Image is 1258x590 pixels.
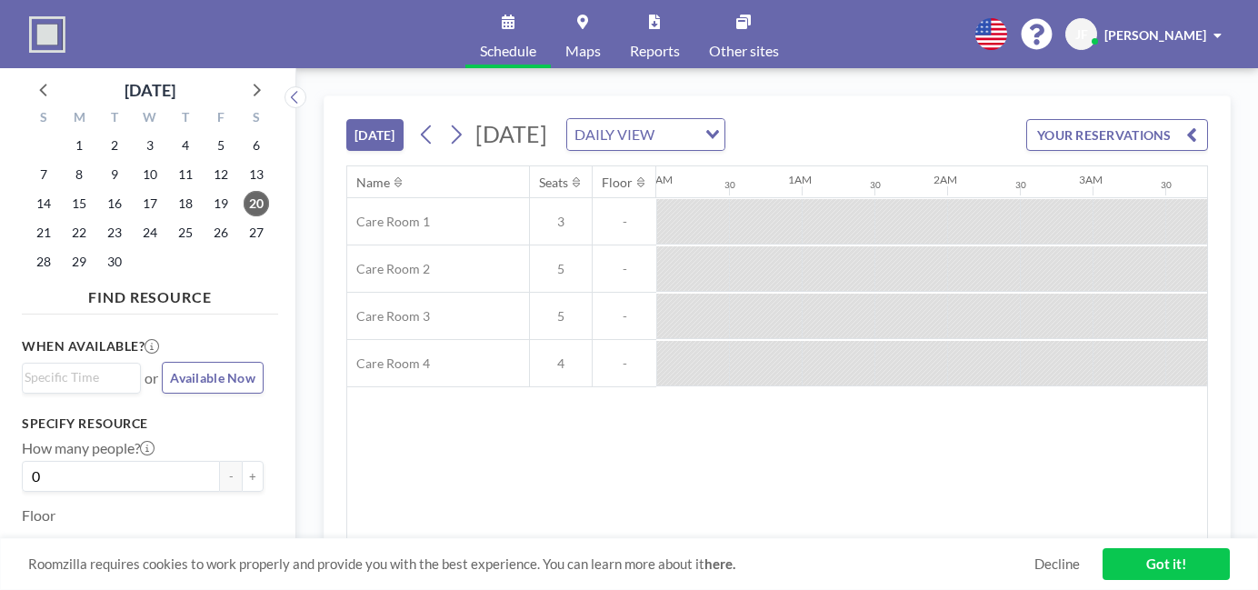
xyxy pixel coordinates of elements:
div: S [238,107,274,131]
span: Saturday, September 27, 2025 [244,220,269,245]
span: Maps [565,44,601,58]
div: T [97,107,133,131]
div: Search for option [23,364,140,391]
span: Care Room 2 [347,261,430,277]
span: [PERSON_NAME] [1104,27,1206,43]
span: Monday, September 15, 2025 [66,191,92,216]
button: YOUR RESERVATIONS [1026,119,1208,151]
span: Available Now [170,370,255,385]
a: Got it! [1103,548,1230,580]
h3: Specify resource [22,415,264,432]
span: Saturday, September 13, 2025 [244,162,269,187]
span: Wednesday, September 3, 2025 [137,133,163,158]
div: Name [356,175,390,191]
div: S [26,107,62,131]
input: Search for option [660,123,694,146]
span: Monday, September 8, 2025 [66,162,92,187]
span: Thursday, September 25, 2025 [173,220,198,245]
div: 1AM [788,173,812,186]
div: 30 [1161,179,1172,191]
div: 2AM [934,173,957,186]
a: Decline [1034,555,1080,573]
div: M [62,107,97,131]
span: Care Room 1 [347,214,430,230]
span: Saturday, September 20, 2025 [244,191,269,216]
div: 30 [724,179,735,191]
button: - [220,461,242,492]
span: Monday, September 1, 2025 [66,133,92,158]
span: Friday, September 12, 2025 [208,162,234,187]
span: Sunday, September 14, 2025 [31,191,56,216]
span: Other sites [709,44,779,58]
span: Sunday, September 28, 2025 [31,249,56,275]
span: 4 [530,355,592,372]
span: Schedule [480,44,536,58]
span: or [145,369,158,387]
button: Available Now [162,362,264,394]
span: Wednesday, September 17, 2025 [137,191,163,216]
span: Thursday, September 18, 2025 [173,191,198,216]
div: 12AM [643,173,673,186]
span: 5 [530,261,592,277]
span: Tuesday, September 16, 2025 [102,191,127,216]
span: Reports [630,44,680,58]
span: Thursday, September 4, 2025 [173,133,198,158]
button: + [242,461,264,492]
span: Friday, September 26, 2025 [208,220,234,245]
span: Friday, September 19, 2025 [208,191,234,216]
span: Sunday, September 21, 2025 [31,220,56,245]
div: Search for option [567,119,724,150]
div: T [167,107,203,131]
label: Floor [22,506,55,525]
h4: FIND RESOURCE [22,281,278,306]
div: Floor [602,175,633,191]
a: here. [704,555,735,572]
label: How many people? [22,439,155,457]
span: 3 [530,214,592,230]
span: Care Room 4 [347,355,430,372]
span: - [593,261,656,277]
span: Wednesday, September 10, 2025 [137,162,163,187]
span: [DATE] [475,120,547,147]
span: JF [1075,26,1088,43]
span: - [593,214,656,230]
span: DAILY VIEW [571,123,658,146]
span: Roomzilla requires cookies to work properly and provide you with the best experience. You can lea... [28,555,1034,573]
span: Tuesday, September 2, 2025 [102,133,127,158]
span: Saturday, September 6, 2025 [244,133,269,158]
div: 30 [1015,179,1026,191]
span: Tuesday, September 30, 2025 [102,249,127,275]
span: Care Room 3 [347,308,430,325]
span: Sunday, September 7, 2025 [31,162,56,187]
div: 30 [870,179,881,191]
span: - [593,355,656,372]
div: Seats [539,175,568,191]
input: Search for option [25,367,130,387]
button: [DATE] [346,119,404,151]
div: 3AM [1079,173,1103,186]
span: - [593,308,656,325]
span: Thursday, September 11, 2025 [173,162,198,187]
span: 5 [530,308,592,325]
div: F [203,107,238,131]
span: Monday, September 29, 2025 [66,249,92,275]
span: Monday, September 22, 2025 [66,220,92,245]
span: Friday, September 5, 2025 [208,133,234,158]
img: organization-logo [29,16,65,53]
div: [DATE] [125,77,175,103]
div: W [133,107,168,131]
span: Tuesday, September 23, 2025 [102,220,127,245]
span: Tuesday, September 9, 2025 [102,162,127,187]
span: Wednesday, September 24, 2025 [137,220,163,245]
